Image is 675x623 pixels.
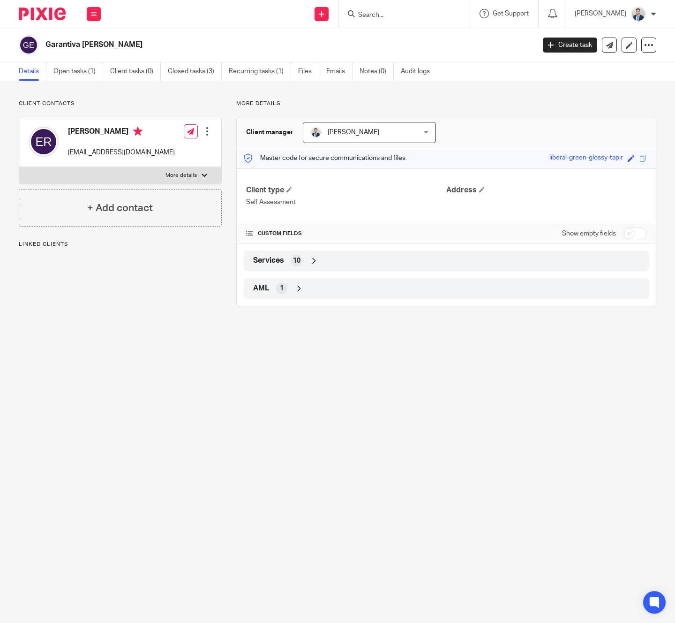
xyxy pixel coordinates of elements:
a: Audit logs [401,62,437,81]
h4: Client type [246,185,446,195]
a: Recurring tasks (1) [229,62,291,81]
a: Open tasks (1) [53,62,103,81]
a: Emails [326,62,352,81]
h4: + Add contact [87,201,153,215]
span: [PERSON_NAME] [328,129,379,136]
span: 1 [280,284,284,293]
a: Client tasks (0) [110,62,161,81]
p: More details [236,100,656,107]
h4: [PERSON_NAME] [68,127,175,138]
img: Pixie [19,8,66,20]
a: Details [19,62,46,81]
span: AML [253,283,269,293]
img: svg%3E [29,127,59,157]
span: Services [253,256,284,266]
img: LinkedIn%20Profile.jpeg [310,127,322,138]
img: LinkedIn%20Profile.jpeg [631,7,646,22]
p: Master code for secure communications and files [244,153,405,163]
p: [EMAIL_ADDRESS][DOMAIN_NAME] [68,148,175,157]
img: svg%3E [19,35,38,55]
h4: Address [446,185,646,195]
a: Files [298,62,319,81]
p: Self Assessment [246,198,446,207]
a: Notes (0) [360,62,394,81]
p: Client contacts [19,100,222,107]
a: Closed tasks (3) [168,62,222,81]
span: 10 [293,256,300,266]
p: Linked clients [19,241,222,248]
div: liberal-green-glossy-tapir [549,153,623,164]
h3: Client manager [246,128,293,137]
label: Show empty fields [562,229,616,238]
input: Search [357,11,442,20]
p: [PERSON_NAME] [575,9,626,18]
p: More details [165,172,197,179]
h2: Garantiva [PERSON_NAME] [45,40,432,50]
i: Primary [133,127,142,136]
span: Get Support [493,10,529,17]
a: Create task [543,38,597,53]
h4: CUSTOM FIELDS [246,230,446,237]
